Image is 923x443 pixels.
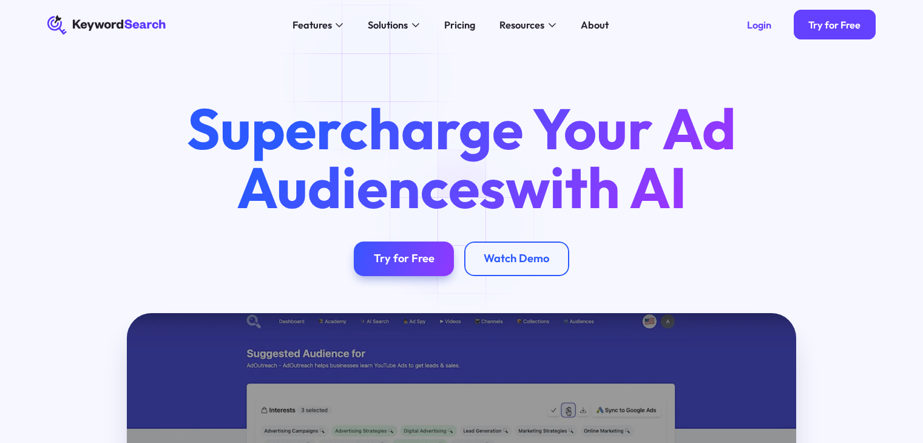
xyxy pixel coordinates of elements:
div: Try for Free [374,252,434,266]
span: with AI [505,151,687,223]
a: About [573,15,616,35]
a: Try for Free [794,10,876,39]
a: Login [732,10,786,39]
div: Features [292,18,332,33]
div: Pricing [444,18,475,33]
a: Pricing [436,15,482,35]
div: Login [747,19,771,31]
div: Watch Demo [484,252,549,266]
div: Try for Free [808,19,860,31]
div: About [581,18,609,33]
h1: Supercharge Your Ad Audiences [164,99,759,217]
div: Solutions [368,18,408,33]
a: Try for Free [354,242,454,276]
div: Resources [499,18,544,33]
